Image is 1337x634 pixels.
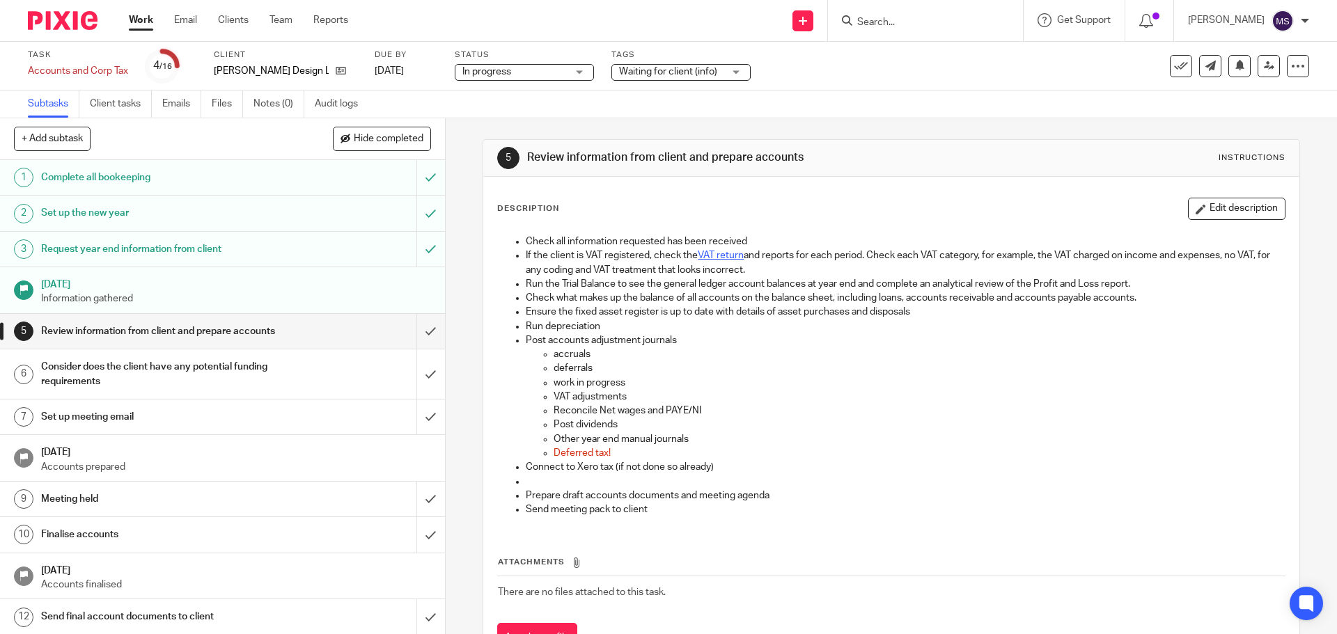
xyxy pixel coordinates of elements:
[14,608,33,627] div: 12
[41,460,431,474] p: Accounts prepared
[526,248,1284,277] p: If the client is VAT registered, check the and reports for each period. Check each VAT category, ...
[455,49,594,61] label: Status
[28,64,128,78] div: Accounts and Corp Tax
[28,11,97,30] img: Pixie
[41,321,282,342] h1: Review information from client and prepare accounts
[1188,13,1265,27] p: [PERSON_NAME]
[497,203,559,214] p: Description
[214,64,329,78] p: [PERSON_NAME] Design Ltd
[526,333,1284,347] p: Post accounts adjustment journals
[333,127,431,150] button: Hide completed
[619,67,717,77] span: Waiting for client (info)
[526,460,1284,474] p: Connect to Xero tax (if not done so already)
[1272,10,1294,32] img: svg%3E
[41,274,431,292] h1: [DATE]
[698,251,744,260] a: VAT return
[527,150,921,165] h1: Review information from client and prepare accounts
[526,319,1284,333] p: Run depreciation
[554,404,1284,418] p: Reconcile Net wages and PAYE/NI
[41,442,431,459] h1: [DATE]
[611,49,751,61] label: Tags
[498,558,565,566] span: Attachments
[41,406,282,427] h1: Set up meeting email
[14,204,33,223] div: 2
[14,127,91,150] button: + Add subtask
[41,606,282,627] h1: Send final account documents to client
[462,67,511,77] span: In progress
[1188,198,1285,220] button: Edit description
[554,418,1284,431] p: Post dividends
[28,49,128,61] label: Task
[526,235,1284,248] p: Check all information requested has been received
[14,239,33,259] div: 3
[214,49,357,61] label: Client
[162,90,201,118] a: Emails
[526,291,1284,305] p: Check what makes up the balance of all accounts on the balance sheet, including loans, accounts r...
[1057,15,1111,25] span: Get Support
[14,525,33,544] div: 10
[313,13,348,27] a: Reports
[497,147,519,169] div: 5
[159,63,172,70] small: /16
[253,90,304,118] a: Notes (0)
[554,376,1284,390] p: work in progress
[498,587,666,597] span: There are no files attached to this task.
[41,167,282,188] h1: Complete all bookeeping
[526,489,1284,502] p: Prepare draft accounts documents and meeting agenda
[554,432,1284,446] p: Other year end manual journals
[354,134,423,145] span: Hide completed
[41,203,282,223] h1: Set up the new year
[41,239,282,260] h1: Request year end information from client
[554,448,611,458] span: Deferred tax!
[41,292,431,306] p: Information gathered
[153,58,172,74] div: 4
[526,502,1284,516] p: Send meeting pack to client
[14,322,33,341] div: 5
[14,489,33,509] div: 9
[90,90,152,118] a: Client tasks
[14,365,33,384] div: 6
[174,13,197,27] a: Email
[218,13,249,27] a: Clients
[28,90,79,118] a: Subtasks
[41,524,282,545] h1: Finalise accounts
[554,347,1284,361] p: accruals
[41,489,282,509] h1: Meeting held
[269,13,292,27] a: Team
[554,361,1284,375] p: deferrals
[41,560,431,578] h1: [DATE]
[14,168,33,187] div: 1
[129,13,153,27] a: Work
[856,17,981,29] input: Search
[375,66,404,76] span: [DATE]
[375,49,437,61] label: Due by
[41,356,282,392] h1: Consider does the client have any potential funding requirements
[526,305,1284,319] p: Ensure the fixed asset register is up to date with details of asset purchases and disposals
[315,90,368,118] a: Audit logs
[554,390,1284,404] p: VAT adjustments
[526,277,1284,291] p: Run the Trial Balance to see the general ledger account balances at year end and complete an anal...
[14,407,33,427] div: 7
[41,578,431,592] p: Accounts finalised
[212,90,243,118] a: Files
[1219,152,1285,164] div: Instructions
